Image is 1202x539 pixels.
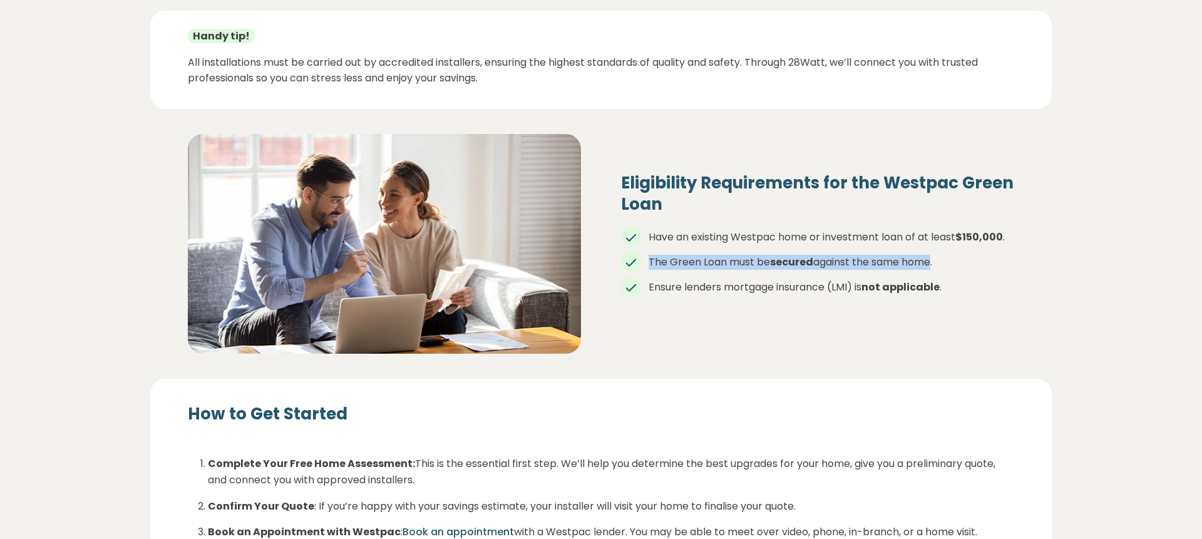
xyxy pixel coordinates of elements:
[403,525,514,539] a: Book an appointment
[621,255,1014,270] li: The Green Loan must be against the same home.
[208,525,401,539] strong: Book an Appointment with Westpac
[208,499,314,513] strong: Confirm Your Quote
[188,404,1014,425] h4: How to Get Started
[188,54,1014,86] p: All installations must be carried out by accredited installers, ensuring the highest standards of...
[188,29,255,43] strong: Handy tip!
[621,280,1014,295] li: Ensure lenders mortgage insurance (LMI) is .
[208,456,1014,488] p: This is the essential first step. We’ll help you determine the best upgrades for your home, give ...
[208,456,415,471] strong: Complete Your Free Home Assessment:
[208,498,1014,515] p: : If you’re happy with your savings estimate, your installer will visit your home to finalise you...
[770,255,813,269] strong: secured
[861,280,940,294] strong: not applicable
[621,230,1014,245] li: Have an existing Westpac home or investment loan of at least .
[955,230,1003,244] strong: $150,000
[621,173,1014,215] h4: Eligibility Requirements for the Westpac Green Loan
